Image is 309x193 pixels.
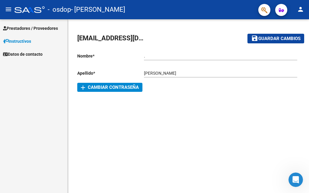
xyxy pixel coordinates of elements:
[81,85,139,90] span: Cambiar Contraseña
[79,84,87,91] mat-icon: add
[3,38,31,45] span: Instructivos
[77,83,142,92] button: Cambiar Contraseña
[288,173,303,187] iframe: Intercom live chat
[251,35,258,42] mat-icon: save
[3,25,58,32] span: Prestadores / Proveedores
[297,6,304,13] mat-icon: person
[258,36,301,42] span: Guardar cambios
[77,53,144,59] p: Nombre
[48,3,71,16] span: - osdop
[71,3,125,16] span: - [PERSON_NAME]
[247,34,304,43] button: Guardar cambios
[77,70,144,76] p: Apellido
[3,51,43,58] span: Datos de contacto
[5,6,12,13] mat-icon: menu
[77,34,183,42] span: [EMAIL_ADDRESS][DOMAIN_NAME]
